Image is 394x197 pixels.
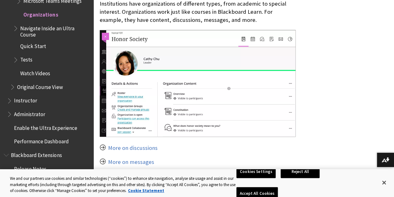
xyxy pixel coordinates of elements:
[236,165,276,178] button: Cookies Settings
[23,9,58,18] span: Organizations
[17,82,63,90] span: Original Course View
[14,123,77,131] span: Enable the Ultra Experience
[108,158,154,166] a: More on messages
[281,165,320,178] button: Reject All
[20,41,46,49] span: Quick Start
[14,164,46,172] span: Release Notes
[10,175,236,194] div: We and our partners use cookies and similar technologies (“cookies”) to enhance site navigation, ...
[108,144,158,152] a: More on discussions
[128,188,164,193] a: More information about your privacy, opens in a new tab
[20,55,32,63] span: Tests
[14,109,45,117] span: Administrator
[14,136,69,145] span: Performance Dashboard
[20,68,50,76] span: Watch Videos
[377,176,391,190] button: Close
[14,96,37,104] span: Instructor
[20,23,89,38] span: Navigate Inside an Ultra Course
[11,150,62,158] span: Blackboard Extensions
